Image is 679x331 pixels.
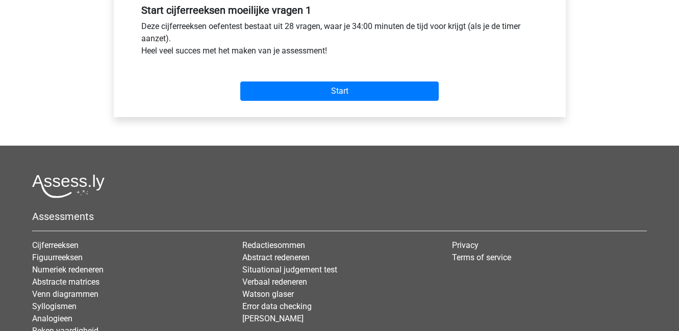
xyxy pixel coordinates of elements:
[32,314,72,323] a: Analogieen
[240,81,439,101] input: Start
[32,301,77,311] a: Syllogismen
[242,289,294,299] a: Watson glaser
[32,174,105,198] img: Assessly logo
[32,210,647,223] h5: Assessments
[242,253,310,262] a: Abstract redeneren
[242,314,304,323] a: [PERSON_NAME]
[452,240,479,250] a: Privacy
[141,4,538,16] h5: Start cijferreeksen moeilijke vragen 1
[32,289,98,299] a: Venn diagrammen
[32,277,99,287] a: Abstracte matrices
[134,20,546,61] div: Deze cijferreeksen oefentest bestaat uit 28 vragen, waar je 34:00 minuten de tijd voor krijgt (al...
[242,301,312,311] a: Error data checking
[242,265,337,274] a: Situational judgement test
[242,277,307,287] a: Verbaal redeneren
[32,253,83,262] a: Figuurreeksen
[242,240,305,250] a: Redactiesommen
[32,265,104,274] a: Numeriek redeneren
[452,253,511,262] a: Terms of service
[32,240,79,250] a: Cijferreeksen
